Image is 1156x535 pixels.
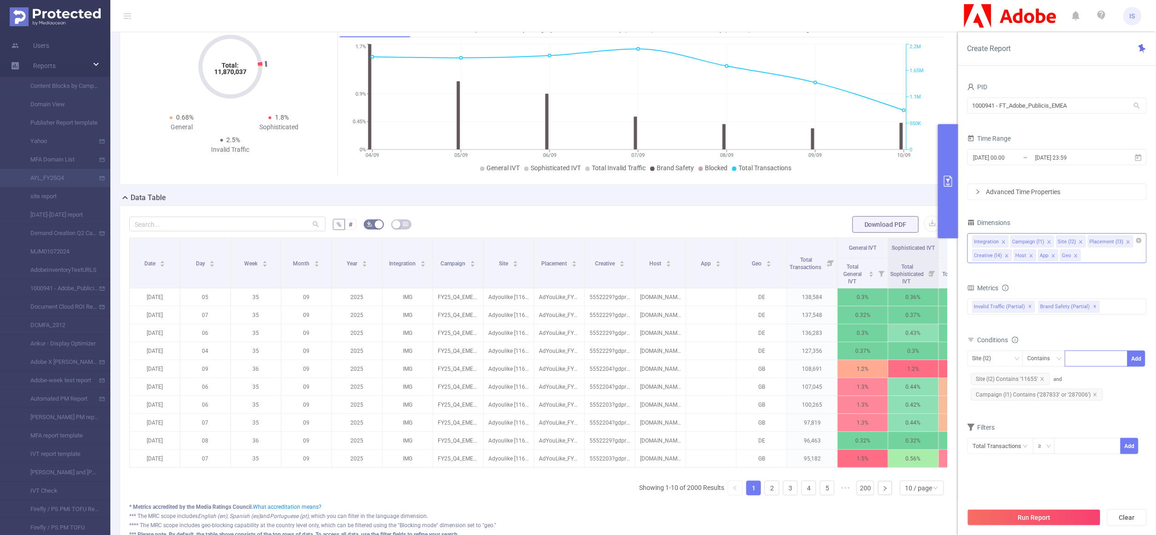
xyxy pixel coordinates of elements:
[705,164,727,172] span: Blocked
[1074,253,1078,259] i: icon: close
[1090,236,1124,248] div: Placement (l3)
[484,360,534,378] p: Adyoulike [11655]
[210,263,215,266] i: icon: caret-down
[10,7,101,26] img: Protected Media
[967,509,1101,526] button: Run Report
[1107,509,1147,526] button: Clear
[180,288,230,306] p: 05
[975,189,981,195] i: icon: right
[765,481,779,495] li: 2
[347,260,359,267] span: Year
[892,245,935,251] span: Sophisticated IVT
[253,504,321,510] a: What accreditation means?
[939,324,989,342] p: 0.74%
[18,445,99,463] a: IVT report template
[486,164,520,172] span: General IVT
[281,288,332,306] p: 09
[747,481,761,495] a: 1
[315,263,320,266] i: icon: caret-down
[499,260,510,267] span: Site
[891,264,924,285] span: Total Sophisticated IVT
[787,324,837,342] p: 136,283
[910,68,924,74] tspan: 1.65M
[484,324,534,342] p: Adyoulike [11655]
[766,259,771,262] i: icon: caret-up
[905,481,933,495] div: 10 / page
[534,378,584,396] p: AdYouLike_FY25AcrobatDemandCreation_PSP_Cohort-AdYouLike-ADC-ACRO-Partner_UK_DSK_ST_1200x627_Mark...
[787,306,837,324] p: 137,548
[130,306,180,324] p: [DATE]
[534,360,584,378] p: AdYouLike_FY25AcrobatDemandCreation_PSP_Cohort-AdYouLike-ADC-ACRO-Partner_UK_DSK_ST_1200x627_Mark...
[332,378,382,396] p: 2025
[196,260,206,267] span: Day
[222,62,239,69] tspan: Total:
[1079,240,1083,245] i: icon: close
[362,259,367,262] i: icon: caret-up
[1056,236,1086,247] li: Site (l2)
[367,221,372,227] i: icon: bg-colors
[737,378,787,396] p: GB
[355,91,366,97] tspan: 0.9%
[383,306,433,324] p: IMG
[1028,351,1057,366] div: Contains
[180,324,230,342] p: 06
[534,342,584,360] p: AdYouLike_FY25AcrobatDemandCreation_PSP_Cohort-AdYouLike-ADC-ACRO-Partner_DE_DSK_ST_1200x627_Disc...
[383,342,433,360] p: IMG
[421,263,426,266] i: icon: caret-down
[180,360,230,378] p: 09
[1029,253,1034,259] i: icon: close
[973,151,1047,164] input: Start date
[820,481,834,495] a: 5
[18,132,99,150] a: Yahoo
[534,288,584,306] p: AdYouLike_FY25AcrobatDemandCreation_PSP_Cohort-AdYouLike-ADC-ACRO-Partner_DE_DSK_ST_1200x627_Disc...
[214,68,246,75] tspan: 11,870,037
[421,259,426,262] i: icon: caret-up
[281,342,332,360] p: 09
[349,221,353,228] span: #
[227,136,240,144] span: 2.5%
[802,481,816,495] a: 4
[293,260,311,267] span: Month
[838,481,853,495] span: •••
[787,288,837,306] p: 138,584
[715,259,721,265] div: Sort
[470,259,475,262] i: icon: caret-up
[355,44,366,50] tspan: 1.7%
[131,192,166,203] h2: Data Table
[857,481,874,495] a: 200
[619,259,625,265] div: Sort
[231,360,281,378] p: 36
[971,373,1050,385] span: Site (l2) Contains '11655'
[383,378,433,396] p: IMG
[420,259,426,265] div: Sort
[1051,253,1056,259] i: icon: close
[231,342,281,360] p: 35
[160,259,165,265] div: Sort
[619,259,624,262] i: icon: caret-up
[595,260,616,267] span: Creative
[939,342,989,360] p: 0.67%
[632,152,645,158] tspan: 07/09
[18,500,99,518] a: Firefly / PS PMI TOFU Report
[1058,236,1076,248] div: Site (l2)
[974,236,999,248] div: Integration
[18,206,99,224] a: [DATE]-[DATE] report
[18,150,99,169] a: MFA Domain List
[849,245,877,251] span: General IVT
[18,408,99,426] a: [PERSON_NAME] PM report
[534,306,584,324] p: AdYouLike_FY25AcrobatDemandCreation_PSP_Cohort-AdYouLike-ADC-ACRO-Partner_DE_DSK_ST_1200x627_Disc...
[635,306,686,324] p: [DOMAIN_NAME]
[1136,238,1142,243] i: icon: close-circle
[353,119,366,125] tspan: 0.45%
[572,263,577,266] i: icon: caret-down
[130,378,180,396] p: [DATE]
[716,259,721,262] i: icon: caret-up
[882,486,888,491] i: icon: right
[766,259,772,265] div: Sort
[1046,443,1052,450] i: icon: down
[33,57,56,75] a: Reports
[130,342,180,360] p: [DATE]
[130,288,180,306] p: [DATE]
[18,224,99,242] a: Demand Creation Q2 Campaigns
